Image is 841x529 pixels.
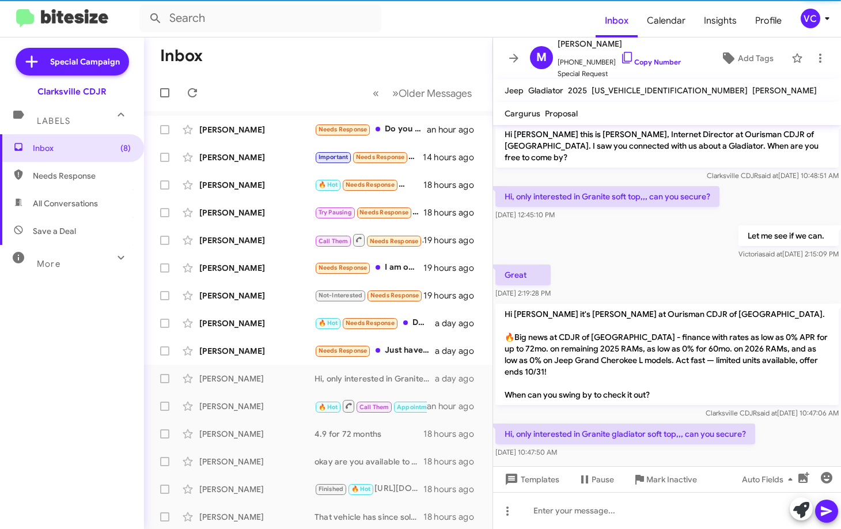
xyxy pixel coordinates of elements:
[423,207,483,218] div: 18 hours ago
[319,319,338,327] span: 🔥 Hot
[315,150,423,164] div: Yes
[558,37,681,51] span: [PERSON_NAME]
[427,124,483,135] div: an hour ago
[746,4,791,37] a: Profile
[738,250,839,258] span: Victoria [DATE] 2:15:09 PM
[695,4,746,37] a: Insights
[569,469,623,490] button: Pause
[423,511,483,523] div: 18 hours ago
[495,289,551,297] span: [DATE] 2:19:28 PM
[373,86,379,100] span: «
[16,48,129,75] a: Special Campaign
[423,483,483,495] div: 18 hours ago
[319,264,368,271] span: Needs Response
[568,85,587,96] span: 2025
[199,483,315,495] div: [PERSON_NAME]
[319,209,352,216] span: Try Pausing
[346,319,395,327] span: Needs Response
[315,316,435,330] div: Don't like those options for vehicles
[315,233,423,247] div: Yes
[623,469,706,490] button: Mark Inactive
[423,456,483,467] div: 18 hours ago
[199,373,315,384] div: [PERSON_NAME]
[37,116,70,126] span: Labels
[319,237,348,245] span: Call Them
[315,399,427,413] div: Inbound Call
[495,304,839,405] p: Hi [PERSON_NAME] it's [PERSON_NAME] at Ourisman CDJR of [GEOGRAPHIC_DATA]. 🔥Big news at CDJR of [...
[199,235,315,246] div: [PERSON_NAME]
[423,428,483,440] div: 18 hours ago
[315,482,423,496] div: [URL][DOMAIN_NAME]
[738,48,774,69] span: Add Tags
[620,58,681,66] a: Copy Number
[33,142,131,154] span: Inbox
[359,209,408,216] span: Needs Response
[199,290,315,301] div: [PERSON_NAME]
[37,86,107,97] div: Clarksville CDJR
[435,345,483,357] div: a day ago
[397,403,448,411] span: Appointment Set
[495,186,719,207] p: Hi, only interested in Granite soft top,,, can you secure?
[495,424,755,444] p: Hi, only interested in Granite gladiator soft top,,, can you secure?
[199,207,315,218] div: [PERSON_NAME]
[370,292,419,299] span: Needs Response
[315,428,423,440] div: 4.9 for 72 months
[495,264,551,285] p: Great
[435,318,483,329] div: a day ago
[366,81,479,105] nav: Page navigation example
[199,428,315,440] div: [PERSON_NAME]
[493,469,569,490] button: Templates
[319,403,338,411] span: 🔥 Hot
[315,123,427,136] div: Do you have any deals on any tundras 4 x 4's?
[160,47,203,65] h1: Inbox
[33,225,76,237] span: Save a Deal
[319,347,368,354] span: Needs Response
[495,210,555,219] span: [DATE] 12:45:10 PM
[536,48,547,67] span: M
[505,85,524,96] span: Jeep
[199,511,315,523] div: [PERSON_NAME]
[199,456,315,467] div: [PERSON_NAME]
[199,345,315,357] div: [PERSON_NAME]
[319,126,368,133] span: Needs Response
[33,198,98,209] span: All Conversations
[33,170,131,182] span: Needs Response
[385,81,479,105] button: Next
[707,171,839,180] span: Clarksville CDJR [DATE] 10:48:51 AM
[423,262,483,274] div: 19 hours ago
[319,153,348,161] span: Important
[139,5,381,32] input: Search
[707,48,786,69] button: Add Tags
[199,152,315,163] div: [PERSON_NAME]
[199,124,315,135] div: [PERSON_NAME]
[319,292,363,299] span: Not-Interested
[738,225,839,246] p: Let me see if we can.
[120,142,131,154] span: (8)
[801,9,820,28] div: VC
[392,86,399,100] span: »
[592,85,748,96] span: [US_VEHICLE_IDENTIFICATION_NUMBER]
[315,289,423,302] div: how much would i need down without a co buyer
[50,56,120,67] span: Special Campaign
[37,259,60,269] span: More
[791,9,828,28] button: VC
[545,108,578,119] span: Proposal
[315,178,423,191] div: FYI I meant to write that to someone else
[315,456,423,467] div: okay are you available to visit the dealership tonight or [DATE]?
[370,237,419,245] span: Needs Response
[359,403,389,411] span: Call Them
[596,4,638,37] a: Inbox
[706,409,839,417] span: Clarksville CDJR [DATE] 10:47:06 AM
[528,85,563,96] span: Gladiator
[762,250,782,258] span: said at
[199,179,315,191] div: [PERSON_NAME]
[423,290,483,301] div: 19 hours ago
[315,206,423,219] div: How long does the price evaluating process take because I can't spend more than 20 minutes?
[199,400,315,412] div: [PERSON_NAME]
[199,318,315,329] div: [PERSON_NAME]
[592,469,614,490] span: Pause
[558,51,681,68] span: [PHONE_NUMBER]
[315,511,423,523] div: That vehicle has since sold.
[423,179,483,191] div: 18 hours ago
